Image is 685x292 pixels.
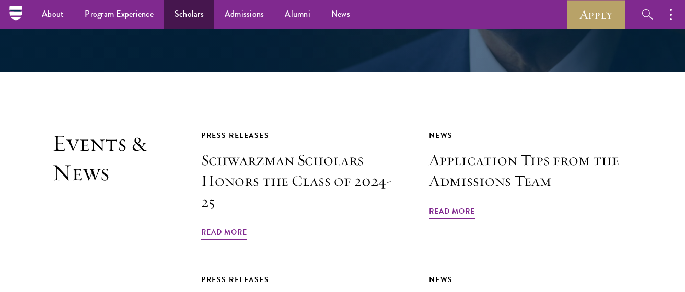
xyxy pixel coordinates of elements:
[201,129,405,242] a: Press Releases Schwarzman Scholars Honors the Class of 2024-25 Read More
[201,273,405,286] div: Press Releases
[201,226,247,242] span: Read More
[429,205,475,221] span: Read More
[429,150,633,192] h3: Application Tips from the Admissions Team
[429,129,633,221] a: News Application Tips from the Admissions Team Read More
[201,129,405,142] div: Press Releases
[429,273,633,286] div: News
[429,129,633,142] div: News
[201,150,405,213] h3: Schwarzman Scholars Honors the Class of 2024-25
